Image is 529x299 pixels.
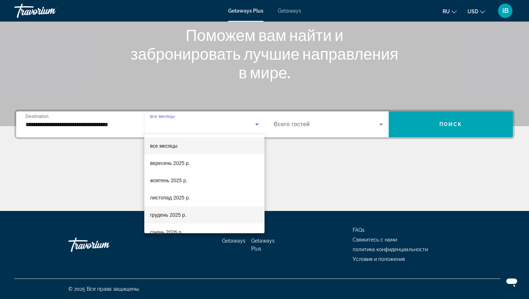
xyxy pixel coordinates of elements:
span: листопад 2025 р. [150,193,190,202]
span: все месяцы [150,143,177,149]
span: грудень 2025 р. [150,211,186,219]
iframe: Кнопка для запуску вікна повідомлень [500,270,523,293]
span: січень 2026 р. [150,228,183,236]
span: жовтень 2025 р. [150,176,187,185]
span: вересень 2025 р. [150,159,190,167]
